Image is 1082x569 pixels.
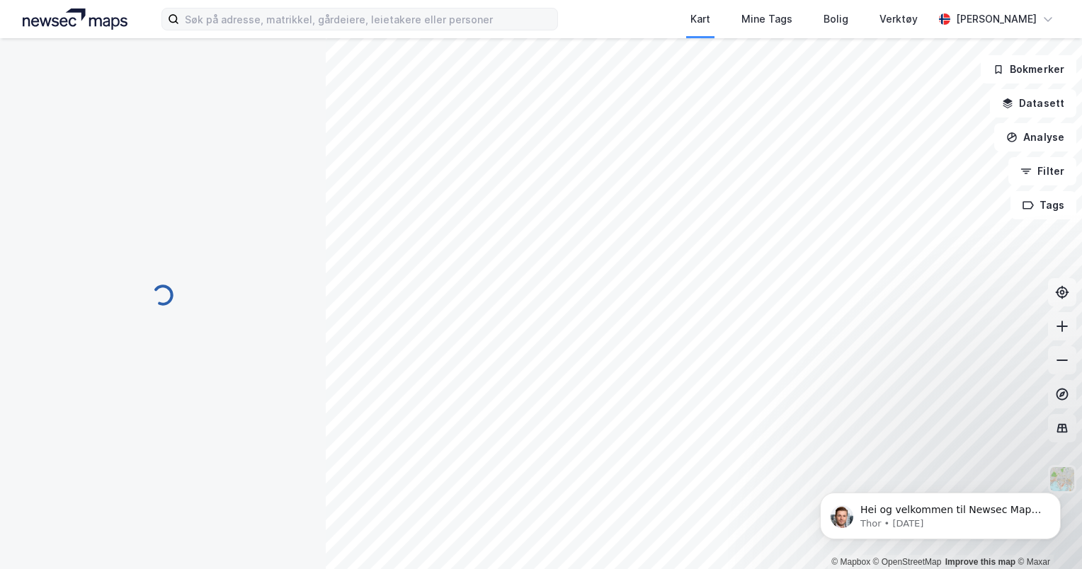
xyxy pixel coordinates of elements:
div: [PERSON_NAME] [956,11,1037,28]
button: Datasett [990,89,1076,117]
button: Analyse [994,123,1076,151]
div: Mine Tags [741,11,792,28]
a: Improve this map [945,557,1015,567]
button: Tags [1010,191,1076,219]
div: Bolig [824,11,848,28]
div: Verktøy [879,11,918,28]
input: Søk på adresse, matrikkel, gårdeiere, leietakere eller personer [179,8,557,30]
div: Kart [690,11,710,28]
img: spinner.a6d8c91a73a9ac5275cf975e30b51cfb.svg [152,284,174,306]
a: OpenStreetMap [873,557,942,567]
a: Mapbox [831,557,870,567]
button: Bokmerker [981,55,1076,84]
button: Filter [1008,157,1076,185]
iframe: Intercom notifications message [799,463,1082,562]
img: logo.a4113a55bc3d86da70a041830d287a7e.svg [23,8,127,30]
